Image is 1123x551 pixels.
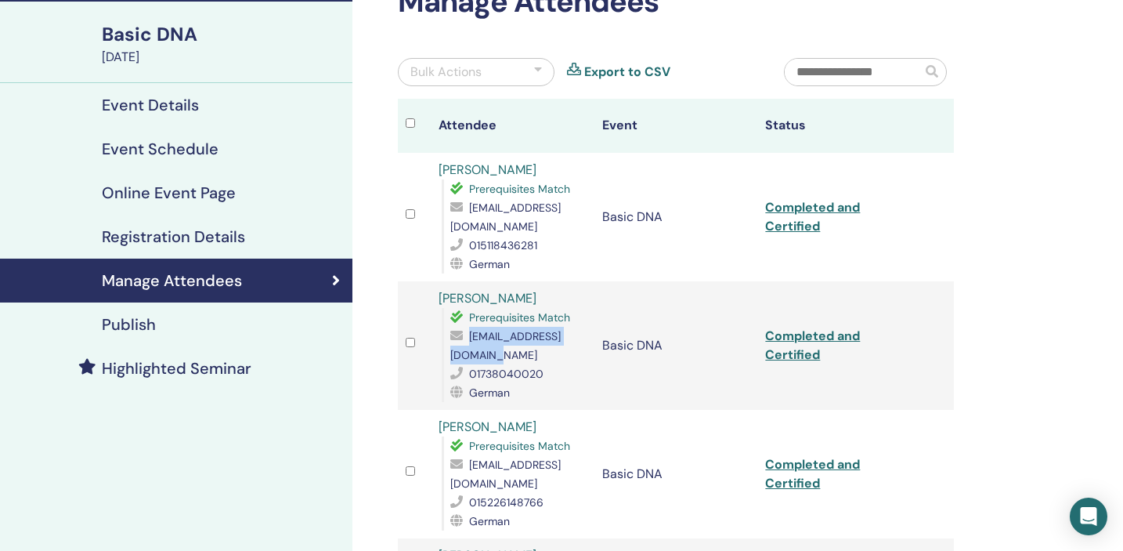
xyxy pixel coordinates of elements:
[102,183,236,202] h4: Online Event Page
[765,328,860,363] a: Completed and Certified
[469,386,510,400] span: German
[102,96,199,114] h4: Event Details
[410,63,482,82] div: Bulk Actions
[594,153,758,281] td: Basic DNA
[102,48,343,67] div: [DATE]
[102,140,218,158] h4: Event Schedule
[102,271,242,290] h4: Manage Attendees
[469,238,537,252] span: 015118436281
[469,514,510,528] span: German
[102,315,156,334] h4: Publish
[450,458,561,491] span: [EMAIL_ADDRESS][DOMAIN_NAME]
[102,359,251,378] h4: Highlighted Seminar
[584,63,670,82] a: Export to CSV
[765,199,860,234] a: Completed and Certified
[439,419,536,435] a: [PERSON_NAME]
[450,329,561,362] span: [EMAIL_ADDRESS][DOMAIN_NAME]
[469,257,510,271] span: German
[450,201,561,234] span: [EMAIL_ADDRESS][DOMAIN_NAME]
[102,21,343,48] div: Basic DNA
[92,21,352,67] a: Basic DNA[DATE]
[439,290,536,306] a: [PERSON_NAME]
[439,161,536,178] a: [PERSON_NAME]
[469,310,570,324] span: Prerequisites Match
[765,456,860,491] a: Completed and Certified
[594,281,758,410] td: Basic DNA
[757,99,921,153] th: Status
[469,182,570,196] span: Prerequisites Match
[594,410,758,538] td: Basic DNA
[1070,498,1107,535] div: Open Intercom Messenger
[469,439,570,453] span: Prerequisites Match
[431,99,594,153] th: Attendee
[469,495,543,509] span: 015226148766
[594,99,758,153] th: Event
[102,227,245,246] h4: Registration Details
[469,367,543,381] span: 01738040020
